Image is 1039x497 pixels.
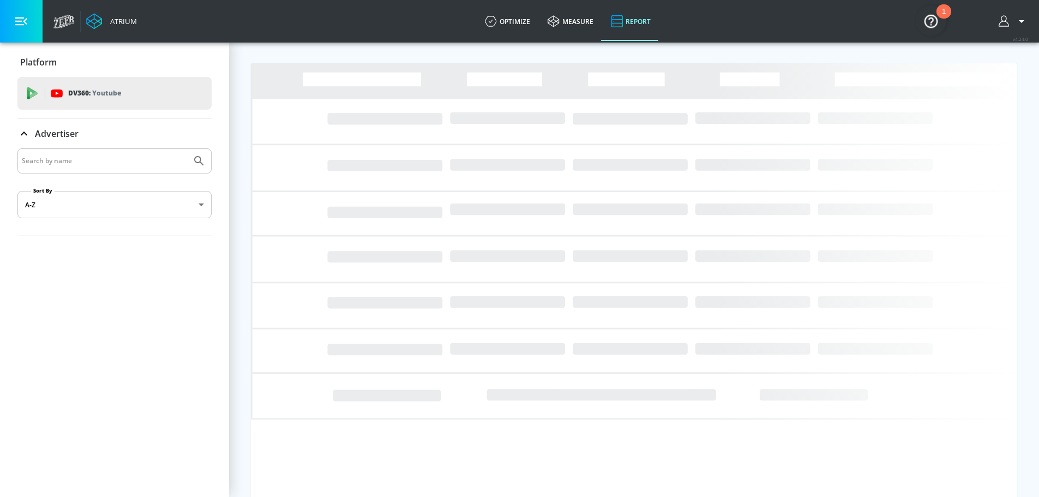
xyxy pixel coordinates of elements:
p: Platform [20,56,57,68]
div: Advertiser [17,118,212,149]
p: DV360: [68,87,121,99]
div: Platform [17,47,212,77]
div: Atrium [106,16,137,26]
div: A-Z [17,191,212,218]
a: measure [539,2,602,41]
button: Open Resource Center, 1 new notification [916,5,946,36]
nav: list of Advertiser [17,227,212,236]
label: Sort By [31,187,55,194]
input: Search by name [22,154,187,168]
a: Atrium [86,13,137,29]
p: Youtube [92,87,121,99]
div: Advertiser [17,148,212,236]
div: 1 [942,11,946,26]
span: v 4.24.0 [1013,36,1028,42]
a: optimize [476,2,539,41]
div: DV360: Youtube [17,77,212,110]
p: Advertiser [35,128,79,140]
a: Report [602,2,659,41]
